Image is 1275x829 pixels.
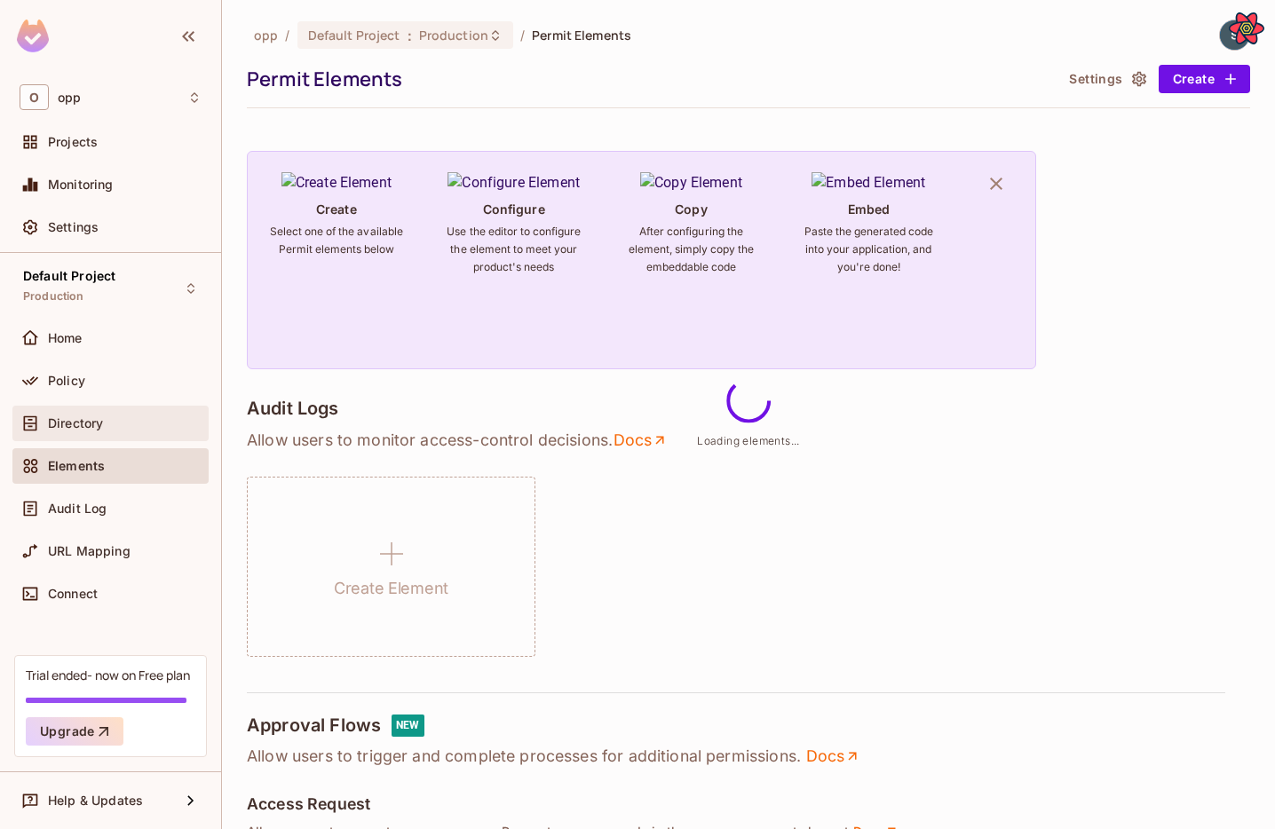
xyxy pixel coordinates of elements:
[623,223,758,276] h6: After configuring the element, simply copy the embeddable code
[48,544,131,558] span: URL Mapping
[247,66,1053,92] div: Permit Elements
[20,84,49,110] span: O
[58,91,81,105] span: Workspace: opp
[532,27,631,43] span: Permit Elements
[23,289,84,304] span: Production
[419,27,488,43] span: Production
[1159,65,1250,93] button: Create
[48,331,83,345] span: Home
[23,269,115,283] span: Default Project
[392,715,424,737] div: NEW
[17,20,49,52] img: SReyMgAAAABJRU5ErkJggg==
[269,223,404,258] h6: Select one of the available Permit elements below
[26,667,190,683] div: Trial ended- now on Free plan
[697,434,800,447] span: Loading elements...
[48,793,143,808] span: Help & Updates
[848,201,891,217] h4: Embed
[247,715,381,737] h4: Approval Flows
[805,746,861,767] a: Docs
[247,795,370,813] h5: Access Request
[48,178,114,192] span: Monitoring
[520,27,525,43] li: /
[407,28,413,43] span: :
[247,398,339,419] h4: Audit Logs
[48,374,85,388] span: Policy
[334,575,448,602] h1: Create Element
[26,717,123,746] button: Upgrade
[640,172,742,193] img: Copy Element
[247,430,1250,451] p: Allow users to monitor access-control decisions .
[812,172,925,193] img: Embed Element
[447,172,580,193] img: Configure Element
[281,172,392,193] img: Create Element
[48,135,98,149] span: Projects
[316,201,357,217] h4: Create
[1229,11,1264,46] button: Open React Query Devtools
[48,587,98,601] span: Connect
[48,501,107,516] span: Audit Log
[1062,65,1151,93] button: Settings
[48,459,105,473] span: Elements
[675,201,707,217] h4: Copy
[483,201,545,217] h4: Configure
[447,223,582,276] h6: Use the editor to configure the element to meet your product's needs
[1220,20,1249,50] img: shuvy ankor
[48,416,103,430] span: Directory
[48,220,99,234] span: Settings
[247,746,1250,767] p: Allow users to trigger and complete processes for additional permissions.
[308,27,400,43] span: Default Project
[254,27,278,43] span: the active workspace
[801,223,936,276] h6: Paste the generated code into your application, and you're done!
[613,430,669,451] a: Docs
[285,27,289,43] li: /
